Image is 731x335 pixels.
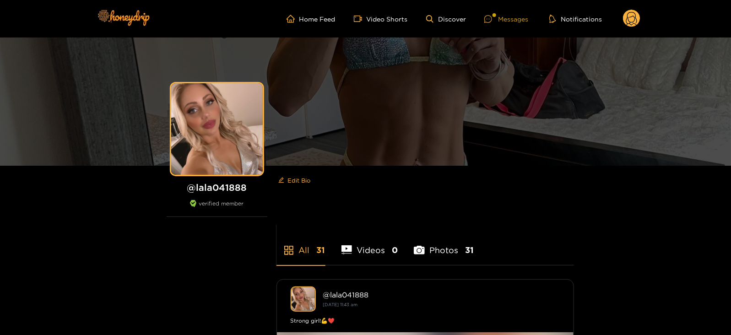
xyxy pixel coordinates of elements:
small: [DATE] 11:43 am [323,302,358,307]
li: Videos [341,224,398,265]
a: Video Shorts [354,15,408,23]
li: Photos [414,224,474,265]
a: Home Feed [287,15,336,23]
span: appstore [283,245,294,256]
span: video-camera [354,15,367,23]
div: Messages [484,14,528,24]
li: All [276,224,325,265]
a: Discover [426,15,466,23]
span: home [287,15,299,23]
div: verified member [167,200,267,217]
h1: @ lala041888 [167,182,267,193]
img: lala041888 [291,286,316,312]
span: 31 [465,244,474,256]
span: Edit Bio [288,176,311,185]
span: edit [278,177,284,184]
button: Notifications [547,14,605,23]
div: @ lala041888 [323,291,560,299]
button: editEdit Bio [276,173,313,188]
div: Strong girl!💪❤️ [291,316,560,325]
span: 0 [392,244,398,256]
span: 31 [317,244,325,256]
